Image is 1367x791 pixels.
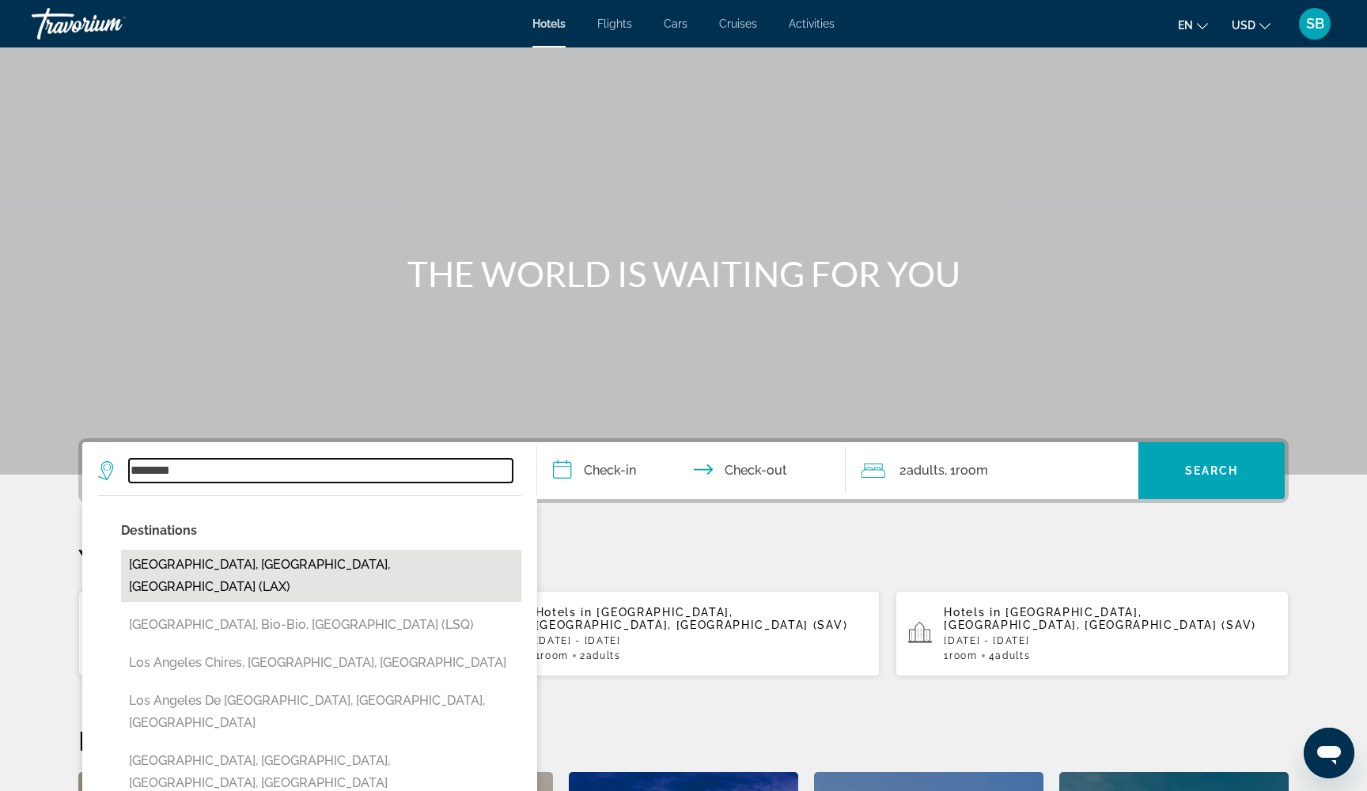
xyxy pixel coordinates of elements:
button: Change language [1178,13,1208,36]
button: Travelers: 2 adults, 0 children [846,442,1138,499]
a: Flights [597,17,632,30]
a: Activities [789,17,835,30]
span: Room [956,463,988,478]
h1: THE WORLD IS WAITING FOR YOU [387,253,980,294]
p: Destinations [121,520,521,542]
div: Search widget [82,442,1285,499]
span: Adults [995,650,1030,661]
button: Check in and out dates [537,442,846,499]
span: 2 [580,650,621,661]
span: 1 [944,650,977,661]
p: [DATE] - [DATE] [536,635,868,646]
button: Search [1138,442,1285,499]
span: Adults [907,463,945,478]
a: Travorium [32,3,190,44]
span: 4 [989,650,1031,661]
span: USD [1232,19,1255,32]
span: Hotels in [536,606,593,619]
span: Adults [586,650,621,661]
button: Los Angeles De [GEOGRAPHIC_DATA], [GEOGRAPHIC_DATA], [GEOGRAPHIC_DATA] [121,686,521,738]
span: Hotels in [944,606,1001,619]
h2: Featured Destinations [78,725,1289,756]
a: Hotels [532,17,566,30]
span: [GEOGRAPHIC_DATA], [GEOGRAPHIC_DATA], [GEOGRAPHIC_DATA] (SAV) [944,606,1256,631]
span: 1 [536,650,569,661]
button: Hotels in [GEOGRAPHIC_DATA], [GEOGRAPHIC_DATA], [GEOGRAPHIC_DATA] (SAV)[DATE] - [DATE]1Room2Adults [487,590,880,677]
span: en [1178,19,1193,32]
span: [GEOGRAPHIC_DATA], [GEOGRAPHIC_DATA], [GEOGRAPHIC_DATA] (SAV) [536,606,848,631]
button: [GEOGRAPHIC_DATA], [GEOGRAPHIC_DATA], [GEOGRAPHIC_DATA] (LAX) [121,550,521,602]
span: , 1 [945,460,988,482]
p: [DATE] - [DATE] [944,635,1276,646]
button: Hotels in [GEOGRAPHIC_DATA], [GEOGRAPHIC_DATA], [GEOGRAPHIC_DATA] (SAV)[DATE] - [DATE]1Room4Adults [896,590,1289,677]
button: Change currency [1232,13,1270,36]
a: Cars [664,17,687,30]
span: SB [1306,16,1324,32]
button: Hotels in [GEOGRAPHIC_DATA], [GEOGRAPHIC_DATA], [GEOGRAPHIC_DATA], [GEOGRAPHIC_DATA][DATE] - [DAT... [78,590,471,677]
p: Your Recent Searches [78,543,1289,574]
button: Los Angeles Chires, [GEOGRAPHIC_DATA], [GEOGRAPHIC_DATA] [121,648,521,678]
a: Cruises [719,17,757,30]
span: Search [1185,464,1239,477]
iframe: Button to launch messaging window [1304,728,1354,778]
span: Room [540,650,569,661]
button: User Menu [1294,7,1335,40]
button: [GEOGRAPHIC_DATA], Bio-Bio, [GEOGRAPHIC_DATA] (LSQ) [121,610,521,640]
span: 2 [899,460,945,482]
span: Room [949,650,978,661]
